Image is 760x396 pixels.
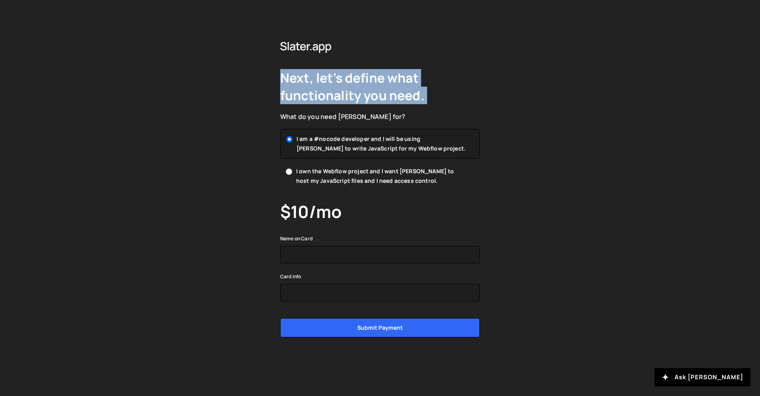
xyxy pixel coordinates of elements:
h2: Next, let’s define what functionality you need. [280,69,480,104]
input: Submit payment [280,318,480,337]
span: I am a #nocode developer and I will be using [PERSON_NAME] to write JavaScript for my Webflow pro... [297,134,467,153]
span: I own the Webflow project and I want [PERSON_NAME] to host my JavaScript files and I need access ... [296,166,467,186]
input: I own the Webflow project and I want [PERSON_NAME] to host my JavaScript files and I need access ... [286,168,292,175]
input: Kelly Slater [280,246,480,263]
label: Card info [280,273,301,281]
input: I am a #nocode developer and I will be using [PERSON_NAME] to write JavaScript for my Webflow pro... [286,136,293,143]
h3: $10/mo [280,202,480,222]
iframe: Cadre de saisie sécurisé pour le paiement par carte [287,284,473,301]
button: Ask [PERSON_NAME] [655,368,750,386]
div: What do you need [PERSON_NAME] for? [280,112,480,121]
label: Name on Card [280,235,313,243]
